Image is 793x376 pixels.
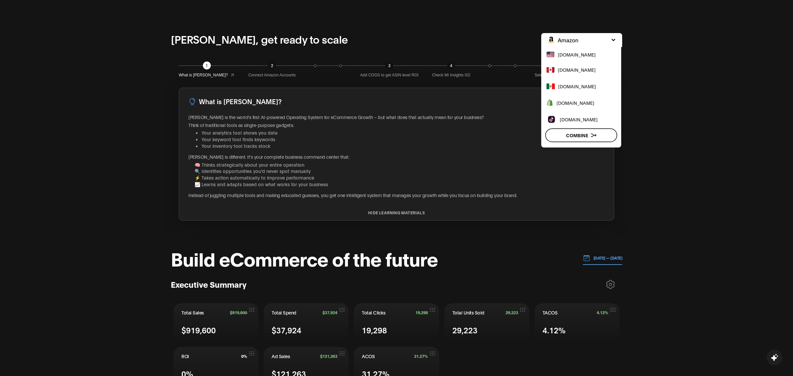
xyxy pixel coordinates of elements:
button: Amazon [541,33,622,47]
p: [PERSON_NAME], get ready to scale [171,31,348,47]
span: $919,600 [181,324,216,336]
div: 1 [203,62,211,69]
span: 31.27% [414,354,428,358]
span: ROI [181,353,189,359]
h3: What is [PERSON_NAME]? [199,96,282,106]
span: $919,600 [230,310,247,315]
span: Total Sales [181,309,204,316]
div: 3 [385,62,393,69]
button: HIDE LEARNING MATERIALS [179,210,614,215]
span: 29,223 [506,310,518,315]
span: $121,263 [320,354,337,358]
img: LightBulb [188,98,196,105]
span: $37,924 [322,310,337,315]
button: Total Clicks19,29819,298 [354,303,439,342]
button: TACOS4.12%4.12% [535,303,620,342]
span: ACOS [362,353,375,359]
button: Total Sales$919,600$919,600 [173,303,258,342]
span: 4.12% [597,310,608,315]
span: Add COGS to get ASIN level ROI [360,72,419,78]
p: Think of traditional tools as single-purpose gadgets: [188,122,605,128]
h3: Executive Summary [171,279,246,289]
span: Ad Sales [272,353,290,359]
span: Setup market share goal [535,72,578,78]
span: What is [PERSON_NAME]? [179,72,228,78]
img: Amazon [548,37,554,43]
h1: Build eCommerce of the future [171,248,438,268]
p: [DATE] — [DATE] [590,255,623,261]
p: Instead of juggling multiple tools and making educated guesses, you get one intelligent system th... [188,192,605,198]
span: TACOS [543,309,558,316]
p: [PERSON_NAME] is different. It's your complete business command center that: [188,153,605,160]
li: Your keyword tool finds keywords [202,136,605,143]
button: [DATE] — [DATE] [583,251,623,265]
li: 📈 Learns and adapts based on what works for your business [195,181,605,188]
span: Amazon [558,36,578,44]
li: ⚡ Takes action automatically to improve performance [195,174,605,181]
span: 19,298 [415,310,428,315]
img: 01.01.24 — 07.01.24 [583,254,590,262]
span: Total Units Sold [452,309,484,316]
span: Check MI Insights 0/2 [432,72,470,78]
div: 2 [268,62,276,69]
span: 0% [241,354,247,358]
span: 29,223 [452,324,477,336]
li: Your inventory tool tracks stock [202,143,605,149]
li: 🔍 Identifies opportunities you'd never spot manually [195,168,605,174]
span: 19,298 [362,324,387,336]
button: Total Spend$37,924$37,924 [264,303,349,342]
div: 4 [447,62,455,69]
li: Your analytics tool shows you data [202,129,605,136]
button: Total Units Sold29,22329,223 [444,303,529,342]
span: $37,924 [272,324,301,336]
span: Connect Amazon Accounts [248,72,296,78]
li: 🧠 Thinks strategically about your entire operation [195,161,605,168]
p: [PERSON_NAME] is the world's first AI-powered Operating System for eCommerce Growth – but what do... [188,114,605,120]
span: Total Clicks [362,309,385,316]
span: 4.12% [543,324,566,336]
span: Total Spend [272,309,296,316]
